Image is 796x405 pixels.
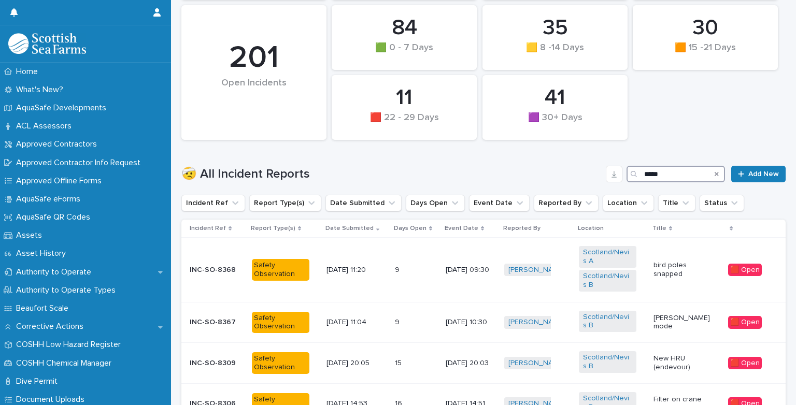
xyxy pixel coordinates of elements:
[12,249,74,258] p: Asset History
[650,15,760,41] div: 30
[583,353,632,371] a: Scotland/Nevis B
[181,302,786,343] tr: INC-SO-8367Safety Observation[DATE] 11:0499 [DATE] 10:30[PERSON_NAME] Scotland/Nevis B [PERSON_NA...
[578,223,604,234] p: Location
[627,166,725,182] input: Search
[12,85,72,95] p: What's New?
[251,223,295,234] p: Report Type(s)
[12,176,110,186] p: Approved Offline Forms
[650,42,760,64] div: 🟧 15 -21 Days
[190,318,244,327] p: INC-SO-8367
[728,264,762,277] div: 🟥 Open
[508,266,565,274] a: [PERSON_NAME]
[12,303,77,313] p: Beaufort Scale
[652,223,666,234] p: Title
[325,195,402,211] button: Date Submitted
[349,85,459,111] div: 11
[653,314,711,331] p: [PERSON_NAME] mode
[446,266,496,274] p: [DATE] 09:30
[446,318,496,327] p: [DATE] 10:30
[12,322,92,331] p: Corrective Actions
[12,212,98,222] p: AquaSafe QR Codes
[728,316,762,329] div: 🟥 Open
[12,103,115,113] p: AquaSafe Developments
[658,195,695,211] button: Title
[190,223,226,234] p: Incident Ref
[12,285,124,295] p: Authority to Operate Types
[12,340,129,350] p: COSHH Low Hazard Register
[252,259,309,281] div: Safety Observation
[12,194,89,204] p: AquaSafe eForms
[249,195,321,211] button: Report Type(s)
[508,318,565,327] a: [PERSON_NAME]
[252,312,309,334] div: Safety Observation
[728,357,762,370] div: 🟥 Open
[583,313,632,330] a: Scotland/Nevis B
[181,195,245,211] button: Incident Ref
[199,78,309,110] div: Open Incidents
[326,318,384,327] p: [DATE] 11:04
[500,42,610,64] div: 🟨 8 -14 Days
[8,33,86,54] img: bPIBxiqnSb2ggTQWdOVV
[12,121,80,131] p: ACL Assessors
[181,167,602,182] h1: 🤕 All Incident Reports
[394,223,427,234] p: Days Open
[508,359,565,368] a: [PERSON_NAME]
[190,359,244,368] p: INC-SO-8309
[199,39,309,77] div: 201
[326,266,384,274] p: [DATE] 11:20
[349,15,459,41] div: 84
[395,316,402,327] p: 9
[325,223,374,234] p: Date Submitted
[326,359,384,368] p: [DATE] 20:05
[500,15,610,41] div: 35
[12,139,105,149] p: Approved Contractors
[181,238,786,302] tr: INC-SO-8368Safety Observation[DATE] 11:2099 [DATE] 09:30[PERSON_NAME] Scotland/Nevis A Scotland/N...
[395,264,402,274] p: 9
[603,195,654,211] button: Location
[12,395,93,404] p: Document Uploads
[12,358,120,368] p: COSHH Chemical Manager
[731,166,786,182] a: Add New
[503,223,541,234] p: Reported By
[12,158,149,168] p: Approved Contractor Info Request
[395,357,404,368] p: 15
[700,195,744,211] button: Status
[12,267,99,277] p: Authority to Operate
[349,42,459,64] div: 🟩 0 - 7 Days
[406,195,465,211] button: Days Open
[12,67,46,77] p: Home
[446,359,496,368] p: [DATE] 20:03
[12,377,66,386] p: Dive Permit
[500,112,610,134] div: 🟪 30+ Days
[583,272,632,290] a: Scotland/Nevis B
[12,230,50,240] p: Assets
[445,223,478,234] p: Event Date
[500,85,610,111] div: 41
[748,170,779,178] span: Add New
[653,261,711,279] p: bird poles snapped
[469,195,530,211] button: Event Date
[349,112,459,134] div: 🟥 22 - 29 Days
[252,352,309,374] div: Safety Observation
[653,354,711,372] p: New HRU (endevour)
[583,248,632,266] a: Scotland/Nevis A
[181,343,786,384] tr: INC-SO-8309Safety Observation[DATE] 20:051515 [DATE] 20:03[PERSON_NAME] Scotland/Nevis B New HRU ...
[534,195,599,211] button: Reported By
[190,266,244,274] p: INC-SO-8368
